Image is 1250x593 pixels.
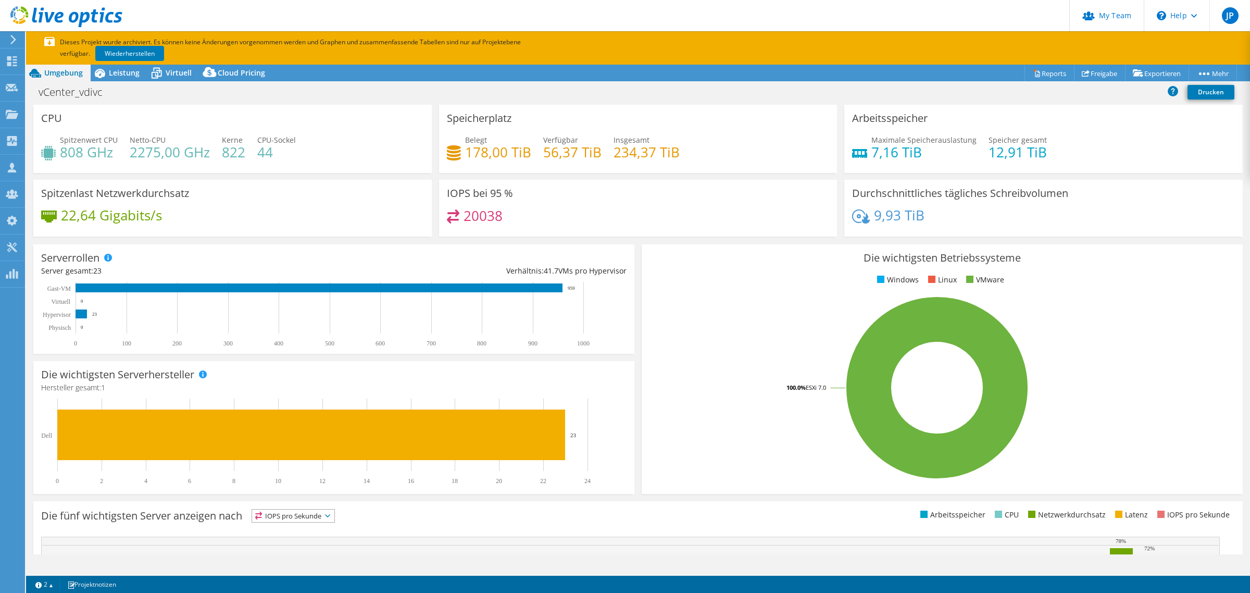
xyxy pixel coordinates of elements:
span: IOPS pro Sekunde [252,510,334,522]
text: 23 [92,312,97,317]
span: Netto-CPU [130,135,166,145]
h4: 9,93 TiB [874,209,924,221]
span: Leistung [109,68,140,78]
text: 24 [584,477,591,485]
li: Netzwerkdurchsatz [1026,509,1106,521]
h4: 22,64 Gigabits/s [61,209,162,221]
span: Insgesamt [614,135,649,145]
a: Wiederherstellen [95,46,164,61]
div: Verhältnis: VMs pro Hypervisor [334,265,627,277]
text: 2 [100,477,103,485]
a: 2 [28,578,60,591]
text: 800 [477,340,486,347]
span: Cloud Pricing [218,68,265,78]
h4: Hersteller gesamt: [41,382,627,393]
text: 100 [122,340,131,347]
h4: 20038 [464,210,503,221]
span: CPU-Sockel [257,135,296,145]
span: Maximale Speicherauslastung [871,135,977,145]
h4: 234,37 TiB [614,146,680,158]
h3: Die wichtigsten Serverhersteller [41,369,194,380]
li: VMware [964,274,1004,286]
text: 20 [496,477,502,485]
li: Windows [874,274,919,286]
text: Hypervisor [43,311,71,318]
text: 6 [188,477,191,485]
span: Kerne [222,135,243,145]
h3: Spitzenlast Netzwerkdurchsatz [41,188,189,199]
tspan: 100.0% [786,384,806,391]
h4: 822 [222,146,245,158]
li: Arbeitsspeicher [918,509,985,521]
a: Freigabe [1074,65,1126,81]
text: 0 [56,477,59,485]
text: 22 [540,477,546,485]
h3: Speicherplatz [447,113,511,124]
text: 12 [319,477,326,485]
text: Gast-VM [47,285,71,292]
h3: IOPS bei 95 % [447,188,513,199]
text: 300 [223,340,233,347]
li: Latenz [1112,509,1148,521]
a: Projektnotizen [60,578,123,591]
text: 8 [232,477,235,485]
text: 1000 [577,340,590,347]
span: JP [1222,7,1239,24]
text: 400 [274,340,283,347]
p: Dieses Projekt wurde archiviert. Es können keine Änderungen vorgenommen werden und Graphen und zu... [44,36,555,59]
text: 0 [74,340,77,347]
li: IOPS pro Sekunde [1155,509,1230,521]
h4: 2275,00 GHz [130,146,210,158]
text: 10 [275,477,281,485]
h4: 178,00 TiB [465,146,531,158]
h4: 7,16 TiB [871,146,977,158]
span: 23 [93,266,102,276]
h1: vCenter_vdivc [34,87,119,98]
text: 4 [144,477,147,485]
text: 700 [427,340,436,347]
text: 23 [570,432,577,438]
text: Virtuell [51,298,70,305]
a: Mehr [1189,65,1237,81]
span: Belegt [465,135,487,145]
span: Verfügbar [543,135,578,145]
li: Linux [926,274,957,286]
text: Dell [41,432,52,439]
span: 1 [101,382,105,392]
text: 18 [452,477,458,485]
tspan: ESXi 7.0 [806,384,826,391]
text: 72% [1144,545,1155,551]
text: Physisch [48,324,71,331]
h4: 12,91 TiB [989,146,1047,158]
h3: Serverrollen [41,252,99,264]
text: 600 [376,340,385,347]
h3: CPU [41,113,62,124]
li: CPU [992,509,1019,521]
text: 0 [81,325,83,330]
h4: 44 [257,146,296,158]
span: Virtuell [166,68,192,78]
h4: 56,37 TiB [543,146,602,158]
h4: 808 GHz [60,146,118,158]
text: 200 [172,340,182,347]
svg: \n [1157,11,1166,20]
text: 78% [1116,538,1126,544]
text: 16 [408,477,414,485]
span: Speicher gesamt [989,135,1047,145]
h3: Die wichtigsten Betriebssysteme [649,252,1235,264]
a: Drucken [1187,85,1234,100]
h3: Arbeitsspeicher [852,113,928,124]
text: 500 [325,340,334,347]
span: 41.7 [544,266,558,276]
text: 14 [364,477,370,485]
a: Exportieren [1125,65,1189,81]
text: 959 [568,286,575,291]
text: 0 [81,299,83,304]
div: Server gesamt: [41,265,334,277]
text: 900 [528,340,537,347]
h3: Durchschnittliches tägliches Schreibvolumen [852,188,1068,199]
span: Spitzenwert CPU [60,135,118,145]
span: Umgebung [44,68,83,78]
a: Reports [1024,65,1074,81]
